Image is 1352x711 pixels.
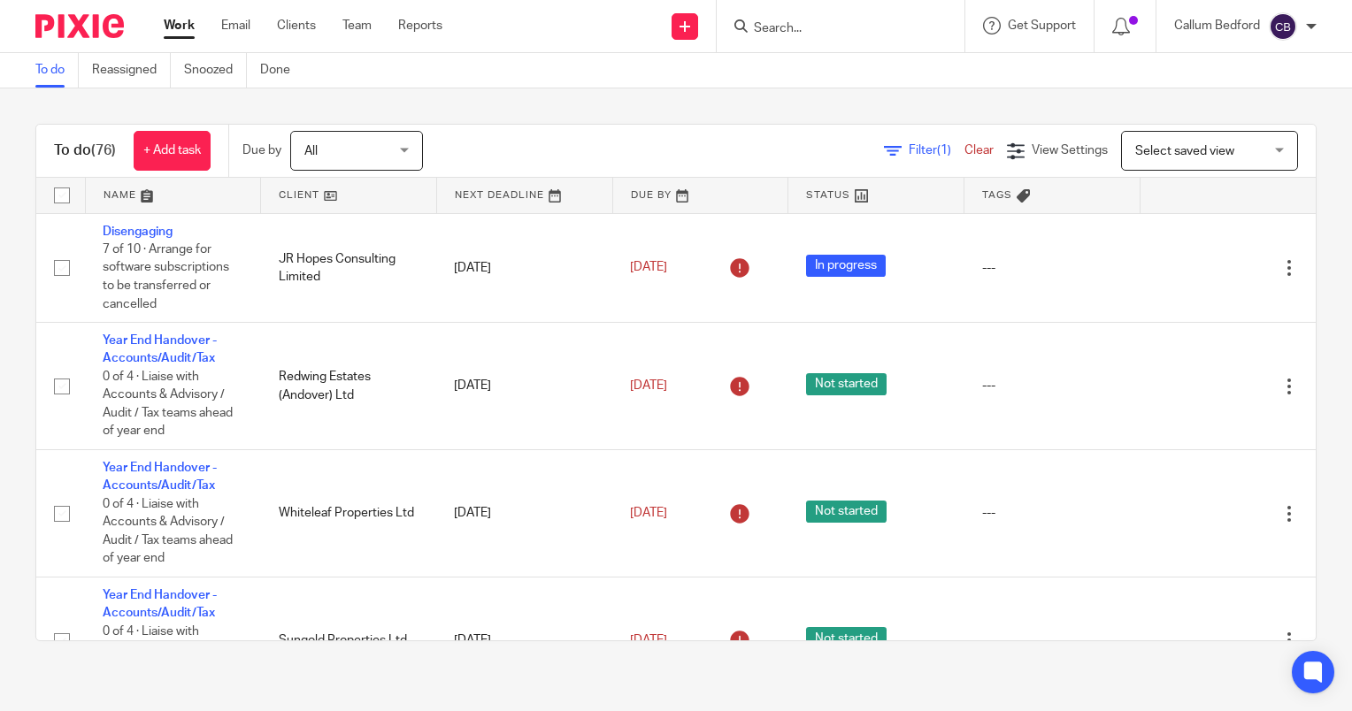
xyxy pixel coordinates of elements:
span: Get Support [1008,19,1076,32]
a: Disengaging [103,226,173,238]
a: Reports [398,17,442,34]
span: 0 of 4 · Liaise with Accounts & Advisory / Audit / Tax teams ahead of year end [103,498,233,565]
a: Clients [277,17,316,34]
span: Select saved view [1135,145,1234,157]
img: Pixie [35,14,124,38]
p: Callum Bedford [1174,17,1260,34]
span: [DATE] [630,507,667,519]
div: --- [982,504,1123,522]
a: Reassigned [92,53,171,88]
h1: To do [54,141,116,160]
span: (76) [91,143,116,157]
a: Year End Handover - Accounts/Audit/Tax [103,334,217,364]
p: Due by [242,141,281,159]
div: --- [982,259,1123,277]
span: (1) [937,144,951,157]
span: [DATE] [630,379,667,392]
a: Clear [964,144,994,157]
span: Filter [909,144,964,157]
span: View Settings [1032,144,1108,157]
span: Tags [982,190,1012,200]
td: [DATE] [436,323,612,450]
input: Search [752,21,911,37]
td: [DATE] [436,450,612,577]
img: svg%3E [1269,12,1297,41]
a: Work [164,17,195,34]
div: --- [982,631,1123,649]
td: Redwing Estates (Andover) Ltd [261,323,437,450]
a: + Add task [134,131,211,171]
td: [DATE] [436,213,612,323]
span: Not started [806,373,887,395]
a: To do [35,53,79,88]
span: In progress [806,255,886,277]
a: Snoozed [184,53,247,88]
a: Done [260,53,303,88]
td: Whiteleaf Properties Ltd [261,450,437,577]
a: Email [221,17,250,34]
span: [DATE] [630,634,667,646]
td: JR Hopes Consulting Limited [261,213,437,323]
span: 0 of 4 · Liaise with Accounts & Advisory / Audit / Tax teams ahead of year end [103,371,233,438]
span: Not started [806,627,887,649]
span: Not started [806,501,887,523]
span: [DATE] [630,262,667,274]
span: 0 of 4 · Liaise with Accounts & Advisory / Audit / Tax teams ahead of year end [103,625,233,692]
div: --- [982,377,1123,394]
a: Year End Handover - Accounts/Audit/Tax [103,589,217,619]
span: All [304,145,318,157]
a: Team [342,17,372,34]
td: Sungold Properties Ltd [261,577,437,705]
td: [DATE] [436,577,612,705]
span: 7 of 10 · Arrange for software subscriptions to be transferred or cancelled [103,243,229,310]
a: Year End Handover - Accounts/Audit/Tax [103,462,217,492]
